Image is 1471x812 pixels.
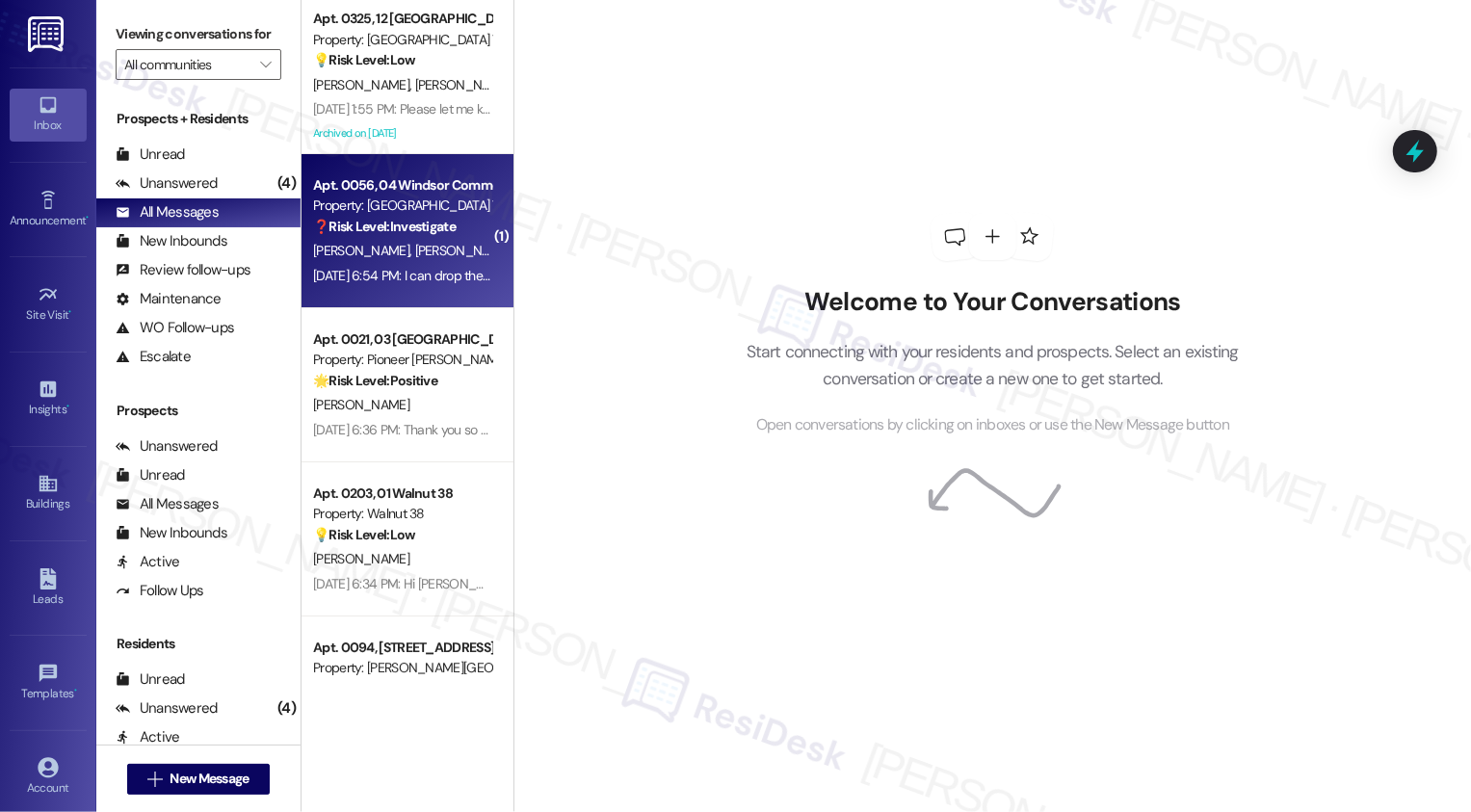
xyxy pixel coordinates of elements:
div: Property: Walnut 38 [313,504,491,524]
div: Apt. 0203, 01 Walnut 38 [313,484,491,504]
span: [PERSON_NAME] [414,76,511,93]
div: Unread [116,465,185,485]
div: Apt. 0021, 03 [GEOGRAPHIC_DATA][PERSON_NAME] [313,329,491,350]
div: Residents [96,634,301,654]
span: • [86,211,89,224]
div: Apt. 0094, [STREET_ADDRESS][PERSON_NAME] [313,638,491,658]
div: Unanswered [116,698,218,719]
div: Property: [GEOGRAPHIC_DATA] Townhomes [313,30,491,50]
div: Active [116,727,180,747]
div: Unanswered [116,436,218,457]
div: All Messages [116,202,219,223]
button: New Message [127,764,270,795]
div: Property: [GEOGRAPHIC_DATA] Townhomes [313,196,491,216]
div: Apt. 0325, 12 [GEOGRAPHIC_DATA] Townhomes [313,9,491,29]
input: All communities [124,49,250,80]
h2: Welcome to Your Conversations [717,287,1268,318]
div: Prospects [96,401,301,421]
p: Start connecting with your residents and prospects. Select an existing conversation or create a n... [717,338,1268,393]
div: Property: Pioneer [PERSON_NAME] [313,350,491,370]
img: ResiDesk Logo [28,16,67,52]
span: Open conversations by clicking on inboxes or use the New Message button [756,413,1229,437]
a: Inbox [10,89,87,141]
span: [PERSON_NAME] [313,242,415,259]
span: [PERSON_NAME] [313,550,409,567]
div: WO Follow-ups [116,318,234,338]
div: Apt. 0056, 04 Windsor Commons Townhomes [313,175,491,196]
span: [PERSON_NAME] [414,242,516,259]
div: Maintenance [116,289,222,309]
div: Property: [PERSON_NAME][GEOGRAPHIC_DATA] [313,658,491,678]
i:  [260,57,271,72]
div: Unanswered [116,173,218,194]
div: Prospects + Residents [96,109,301,129]
a: Buildings [10,467,87,519]
div: Review follow-ups [116,260,250,280]
span: • [69,305,72,319]
strong: 💡 Risk Level: Low [313,526,415,543]
div: [DATE] 1:55 PM: Please let me know When does the pool close for humans? [313,100,729,118]
strong: 🌟 Risk Level: Positive [313,372,437,389]
i:  [147,772,162,787]
a: Site Visit • [10,278,87,330]
div: Escalate [116,347,191,367]
a: Account [10,751,87,803]
div: All Messages [116,494,219,514]
div: Unread [116,144,185,165]
label: Viewing conversations for [116,19,281,49]
div: Active [116,552,180,572]
span: • [66,400,69,413]
span: New Message [170,769,249,789]
a: Insights • [10,373,87,425]
span: [PERSON_NAME] [313,76,415,93]
div: (4) [273,169,301,198]
div: [DATE] 6:36 PM: Thank you so much for confirming, [PERSON_NAME]! Can we help you with anything else? [313,421,905,438]
span: • [74,684,77,697]
a: Templates • [10,657,87,709]
strong: ❓ Risk Level: Investigate [313,218,456,235]
div: Unread [116,669,185,690]
div: (4) [273,694,301,723]
div: New Inbounds [116,231,227,251]
div: [DATE] 6:54 PM: I can drop the keys off [DATE] [313,267,568,284]
a: Leads [10,563,87,615]
span: [PERSON_NAME] [313,396,409,413]
div: Follow Ups [116,581,204,601]
div: New Inbounds [116,523,227,543]
strong: 💡 Risk Level: Low [313,51,415,68]
div: Archived on [DATE] [311,121,493,145]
